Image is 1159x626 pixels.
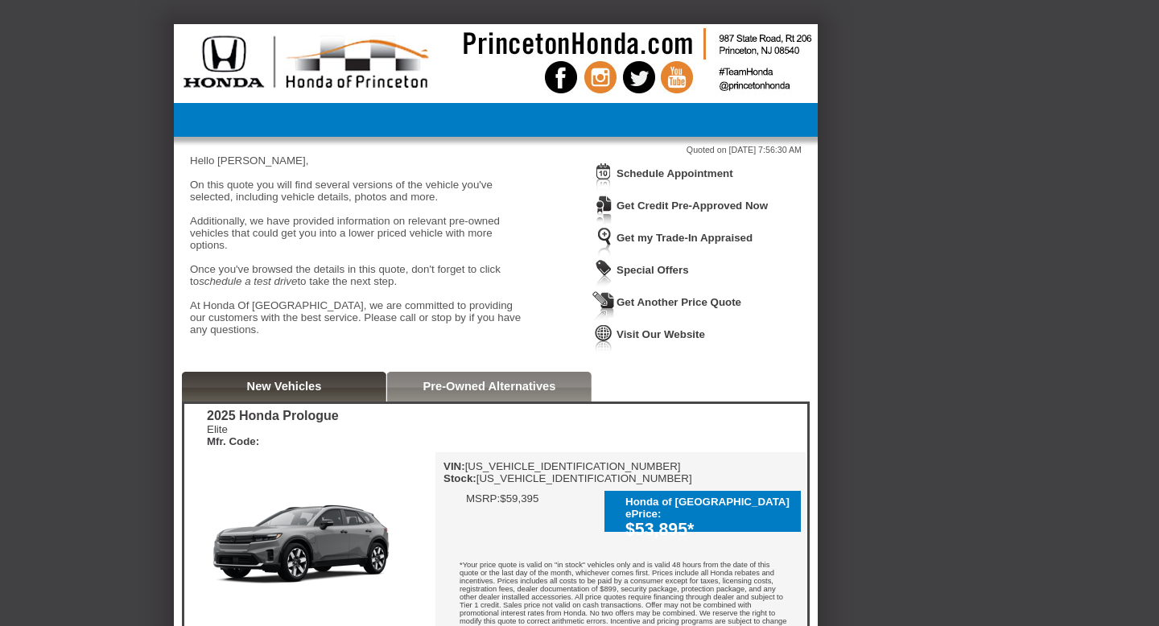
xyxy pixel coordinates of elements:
[443,472,476,484] b: Stock:
[617,200,768,212] a: Get Credit Pre-Approved Now
[199,275,297,287] em: schedule a test drive
[423,380,556,393] a: Pre-Owned Alternatives
[592,259,615,289] img: Icon_WeeklySpecials.png
[617,167,733,179] a: Schedule Appointment
[443,460,465,472] b: VIN:
[625,496,793,520] div: Honda of [GEOGRAPHIC_DATA] ePrice:
[617,232,753,244] a: Get my Trade-In Appraised
[500,492,538,505] td: $59,395
[592,323,615,353] img: Icon_VisitWebsite.png
[466,492,500,505] td: MSRP:
[592,163,615,192] img: Icon_ScheduleAppointment.png
[592,227,615,257] img: Icon_TradeInAppraisal.png
[617,264,689,276] a: Special Offers
[190,145,802,154] div: Quoted on [DATE] 7:56:30 AM
[207,409,339,423] div: 2025 Honda Prologue
[443,460,692,484] div: [US_VEHICLE_IDENTIFICATION_NUMBER] [US_VEHICLE_IDENTIFICATION_NUMBER]
[617,328,705,340] a: Visit Our Website
[592,195,615,224] img: Icon_CreditApproval.png
[247,380,322,393] a: New Vehicles
[207,435,259,447] b: Mfr. Code:
[617,296,741,308] a: Get Another Price Quote
[592,291,615,321] img: Icon_GetQuote.png
[190,154,528,348] div: Hello [PERSON_NAME], On this quote you will find several versions of the vehicle you've selected,...
[625,520,793,540] div: $53,895*
[207,423,339,447] div: Elite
